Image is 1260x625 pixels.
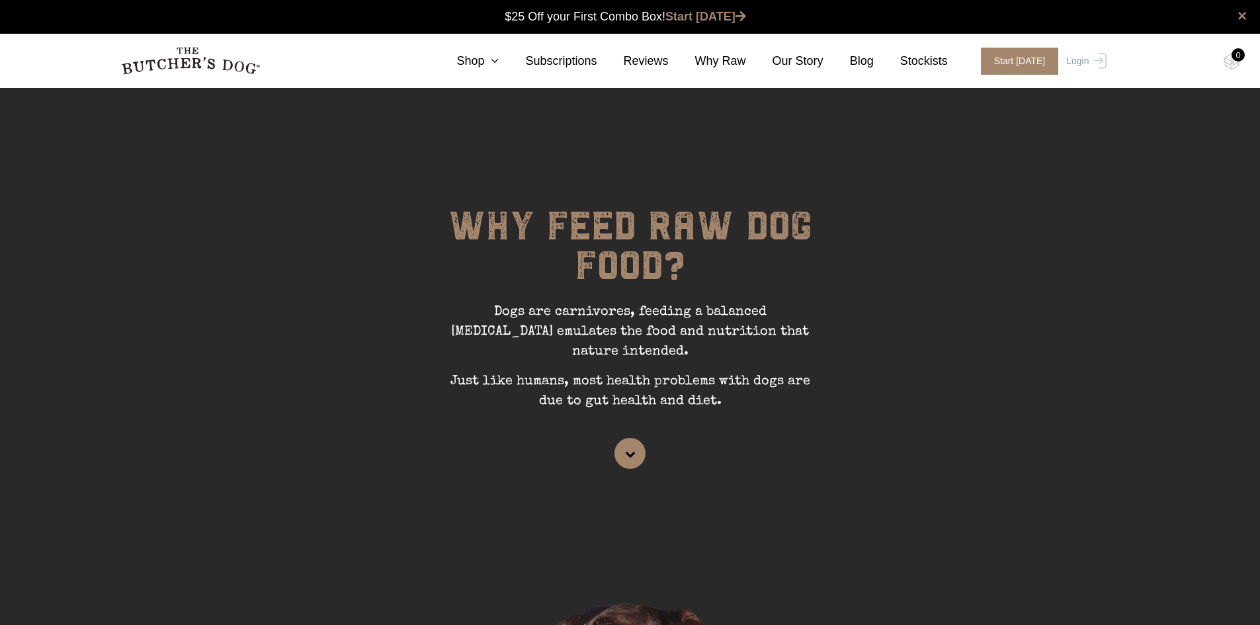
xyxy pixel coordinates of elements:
[1224,53,1240,70] img: TBD_Cart-Empty.png
[432,302,829,372] p: Dogs are carnivores, feeding a balanced [MEDICAL_DATA] emulates the food and nutrition that natur...
[499,52,597,70] a: Subscriptions
[981,48,1059,75] span: Start [DATE]
[1238,8,1247,24] a: close
[874,52,948,70] a: Stockists
[1063,48,1106,75] a: Login
[665,10,746,23] a: Start [DATE]
[746,52,823,70] a: Our Story
[968,48,1064,75] a: Start [DATE]
[823,52,874,70] a: Blog
[1232,48,1245,62] div: 0
[669,52,746,70] a: Why Raw
[597,52,669,70] a: Reviews
[432,206,829,302] h1: WHY FEED RAW DOG FOOD?
[432,372,829,421] p: Just like humans, most health problems with dogs are due to gut health and diet.
[430,52,499,70] a: Shop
